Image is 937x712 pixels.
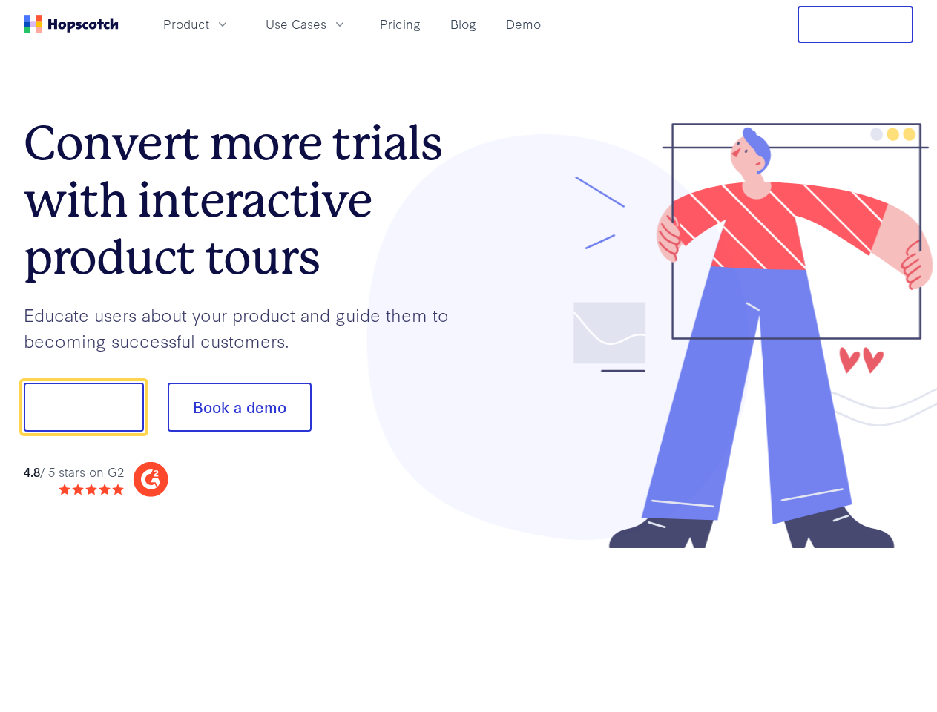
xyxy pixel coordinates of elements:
span: Use Cases [266,15,326,33]
button: Show me! [24,383,144,432]
strong: 4.8 [24,463,40,480]
h1: Convert more trials with interactive product tours [24,115,469,286]
p: Educate users about your product and guide them to becoming successful customers. [24,302,469,353]
span: Product [163,15,209,33]
button: Book a demo [168,383,312,432]
button: Free Trial [798,6,913,43]
a: Demo [500,12,547,36]
div: / 5 stars on G2 [24,463,124,481]
a: Home [24,15,119,33]
a: Pricing [374,12,427,36]
button: Product [154,12,239,36]
a: Blog [444,12,482,36]
button: Use Cases [257,12,356,36]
